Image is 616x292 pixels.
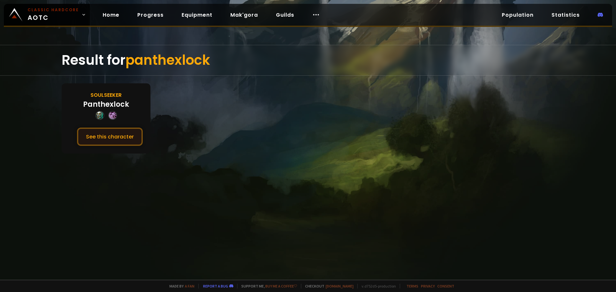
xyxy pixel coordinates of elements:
[326,284,354,288] a: [DOMAIN_NAME]
[357,284,396,288] span: v. d752d5 - production
[185,284,194,288] a: a fan
[90,91,122,99] div: Soulseeker
[546,8,585,21] a: Statistics
[437,284,454,288] a: Consent
[28,7,79,22] span: AOTC
[77,128,143,146] button: See this character
[237,284,297,288] span: Support me,
[421,284,435,288] a: Privacy
[4,4,90,26] a: Classic HardcoreAOTC
[176,8,218,21] a: Equipment
[28,7,79,13] small: Classic Hardcore
[83,99,129,110] div: Panthexlock
[225,8,263,21] a: Mak'gora
[132,8,169,21] a: Progress
[497,8,539,21] a: Population
[301,284,354,288] span: Checkout
[406,284,418,288] a: Terms
[271,8,299,21] a: Guilds
[125,51,210,70] span: panthexlock
[265,284,297,288] a: Buy me a coffee
[203,284,228,288] a: Report a bug
[62,45,554,75] div: Result for
[166,284,194,288] span: Made by
[98,8,124,21] a: Home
